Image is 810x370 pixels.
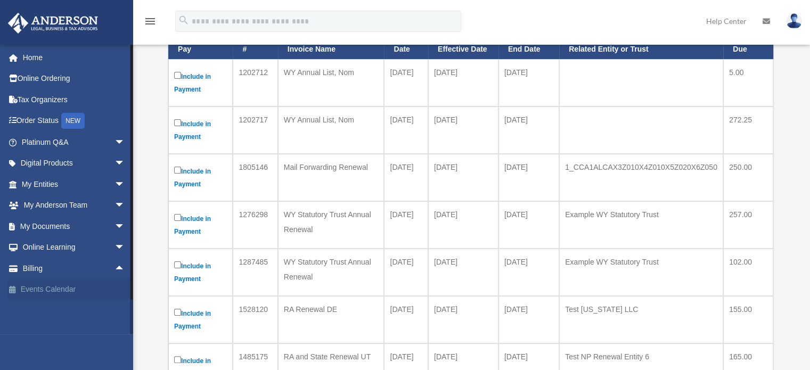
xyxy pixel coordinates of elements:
td: 1805146 [233,154,277,201]
td: 1287485 [233,249,277,296]
td: [DATE] [384,59,428,106]
div: WY Statutory Trust Annual Renewal [284,207,379,237]
th: Invoice Name: activate to sort column ascending [278,31,384,60]
th: Related Entity or Trust: activate to sort column ascending [559,31,723,60]
div: WY Annual List, Nom [284,112,379,127]
td: [DATE] [498,154,559,201]
a: Tax Organizers [7,89,141,110]
td: [DATE] [428,201,498,249]
td: [DATE] [498,296,559,343]
td: Test [US_STATE] LLC [559,296,723,343]
td: [DATE] [384,106,428,154]
td: [DATE] [384,296,428,343]
img: Anderson Advisors Platinum Portal [5,13,101,34]
div: WY Annual List, Nom [284,65,379,80]
td: [DATE] [384,201,428,249]
td: 250.00 [723,154,773,201]
td: 257.00 [723,201,773,249]
td: 1_CCA1ALCAX3Z010X4Z010X5Z020X6Z050 [559,154,723,201]
a: Events Calendar [7,279,141,300]
th: Renewal End Date: activate to sort column ascending [498,31,559,60]
th: Amount Due: activate to sort column ascending [723,31,773,60]
input: Include in Payment [174,261,181,268]
input: Include in Payment [174,72,181,79]
td: 1528120 [233,296,277,343]
label: Include in Payment [174,259,227,285]
span: arrow_drop_down [114,131,136,153]
td: [DATE] [384,249,428,296]
a: menu [144,19,157,28]
a: My Anderson Teamarrow_drop_down [7,195,141,216]
a: Billingarrow_drop_up [7,258,136,279]
td: 1276298 [233,201,277,249]
th: Pay: activate to sort column descending [168,31,233,60]
td: [DATE] [498,201,559,249]
input: Include in Payment [174,356,181,363]
td: [DATE] [428,249,498,296]
input: Include in Payment [174,119,181,126]
td: Example WY Statutory Trust [559,201,723,249]
td: [DATE] [498,249,559,296]
input: Include in Payment [174,214,181,221]
td: 272.25 [723,106,773,154]
span: arrow_drop_up [114,258,136,279]
a: Order StatusNEW [7,110,141,132]
td: [DATE] [498,59,559,106]
a: My Entitiesarrow_drop_down [7,174,141,195]
label: Include in Payment [174,307,227,333]
label: Include in Payment [174,165,227,191]
span: arrow_drop_down [114,153,136,175]
i: menu [144,15,157,28]
th: Invoice #: activate to sort column ascending [233,31,277,60]
td: 5.00 [723,59,773,106]
div: RA Renewal DE [284,302,379,317]
td: [DATE] [428,59,498,106]
a: Platinum Q&Aarrow_drop_down [7,131,141,153]
td: [DATE] [428,154,498,201]
span: arrow_drop_down [114,195,136,217]
div: RA and State Renewal UT [284,349,379,364]
th: Renewal Effective Date: activate to sort column ascending [428,31,498,60]
td: 1202712 [233,59,277,106]
img: User Pic [786,13,802,29]
label: Include in Payment [174,117,227,143]
td: [DATE] [498,106,559,154]
span: arrow_drop_down [114,237,136,259]
td: 102.00 [723,249,773,296]
i: search [178,14,190,26]
td: Example WY Statutory Trust [559,249,723,296]
a: Home [7,47,141,68]
a: Online Ordering [7,68,141,89]
div: WY Statutory Trust Annual Renewal [284,254,379,284]
td: [DATE] [428,296,498,343]
a: My Documentsarrow_drop_down [7,216,141,237]
td: [DATE] [428,106,498,154]
input: Include in Payment [174,167,181,174]
th: Due Date: activate to sort column ascending [384,31,428,60]
span: arrow_drop_down [114,216,136,237]
td: [DATE] [384,154,428,201]
span: arrow_drop_down [114,174,136,195]
a: Online Learningarrow_drop_down [7,237,141,258]
label: Include in Payment [174,212,227,238]
td: 1202717 [233,106,277,154]
td: 155.00 [723,296,773,343]
label: Include in Payment [174,70,227,96]
a: Digital Productsarrow_drop_down [7,153,141,174]
div: NEW [61,113,85,129]
input: Include in Payment [174,309,181,316]
div: Mail Forwarding Renewal [284,160,379,175]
